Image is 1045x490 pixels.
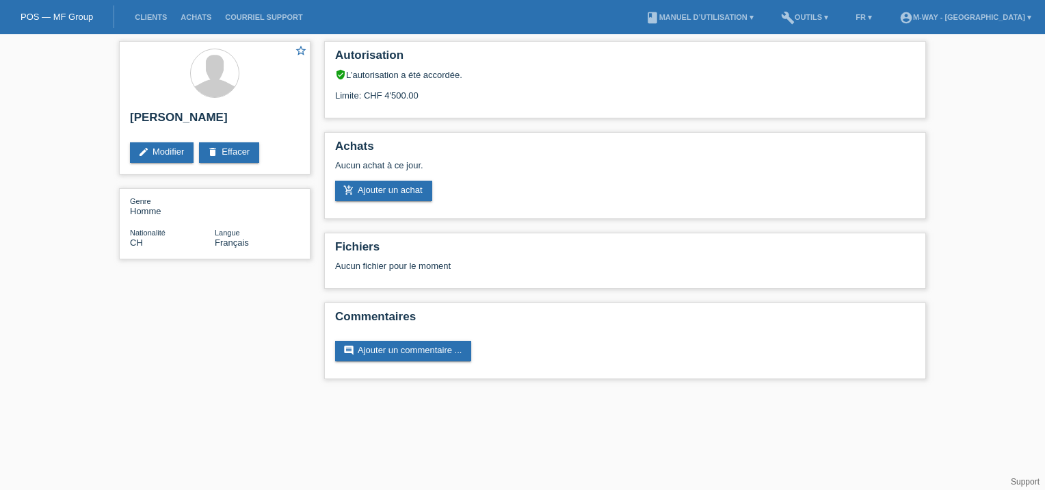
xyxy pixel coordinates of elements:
[335,310,915,331] h2: Commentaires
[899,11,913,25] i: account_circle
[335,261,753,271] div: Aucun fichier pour le moment
[130,237,143,248] span: Suisse
[1011,477,1040,487] a: Support
[892,13,1038,21] a: account_circlem-way - [GEOGRAPHIC_DATA] ▾
[138,146,149,157] i: edit
[130,229,166,237] span: Nationalité
[646,11,659,25] i: book
[174,13,218,21] a: Achats
[781,11,795,25] i: build
[215,237,249,248] span: Français
[295,44,307,59] a: star_border
[343,185,354,196] i: add_shopping_cart
[218,13,309,21] a: Courriel Support
[335,140,915,160] h2: Achats
[335,341,471,361] a: commentAjouter un commentaire ...
[335,181,432,201] a: add_shopping_cartAjouter un achat
[335,240,915,261] h2: Fichiers
[130,142,194,163] a: editModifier
[335,49,915,69] h2: Autorisation
[199,142,259,163] a: deleteEffacer
[130,197,151,205] span: Genre
[335,69,915,80] div: L’autorisation a été accordée.
[207,146,218,157] i: delete
[295,44,307,57] i: star_border
[343,345,354,356] i: comment
[774,13,835,21] a: buildOutils ▾
[639,13,760,21] a: bookManuel d’utilisation ▾
[335,69,346,80] i: verified_user
[849,13,879,21] a: FR ▾
[335,160,915,181] div: Aucun achat à ce jour.
[21,12,93,22] a: POS — MF Group
[130,111,300,131] h2: [PERSON_NAME]
[130,196,215,216] div: Homme
[335,80,915,101] div: Limite: CHF 4'500.00
[215,229,240,237] span: Langue
[128,13,174,21] a: Clients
